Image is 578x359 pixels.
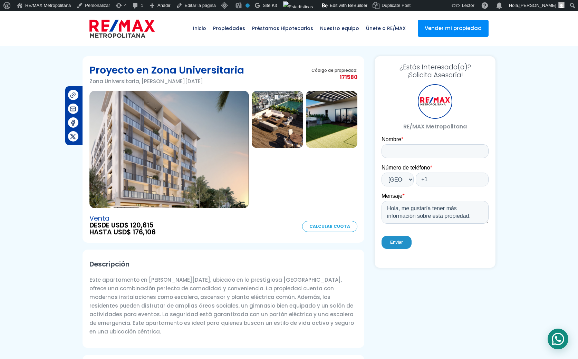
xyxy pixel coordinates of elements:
[311,68,357,73] span: Código de propiedad:
[382,63,489,71] span: ¿Estás Interesado(a)?
[363,11,409,46] a: Únete a RE/MAX
[210,18,249,39] span: Propiedades
[418,84,452,119] div: RE/MAX Metropolitana
[89,215,156,222] span: Venta
[89,91,249,208] img: Proyecto en Zona Universitaria
[283,1,313,12] img: Visitas de 48 horas. Haz clic para ver más estadísticas del sitio.
[89,63,244,77] h1: Proyecto en Zona Universitaria
[69,133,77,140] img: Compartir
[89,275,357,336] p: Este apartamento en [PERSON_NAME][DATE], ubicado en la prestigiosa [GEOGRAPHIC_DATA], ofrece una ...
[69,119,77,126] img: Compartir
[190,11,210,46] a: Inicio
[249,18,317,39] span: Préstamos Hipotecarios
[69,91,77,99] img: Compartir
[190,18,210,39] span: Inicio
[89,256,357,272] h2: Descripción
[69,105,77,113] img: Compartir
[89,222,156,229] span: DESDE USD$ 120,615
[249,11,317,46] a: Préstamos Hipotecarios
[252,91,303,148] img: Proyecto en Zona Universitaria
[89,229,156,236] span: HASTA USD$ 176,106
[317,18,363,39] span: Nuestro equipo
[382,136,489,261] iframe: Form 0
[302,221,357,232] a: Calcular Cuota
[311,73,357,81] span: 171580
[317,11,363,46] a: Nuestro equipo
[306,91,357,148] img: Proyecto en Zona Universitaria
[263,3,277,8] span: Site Kit
[210,11,249,46] a: Propiedades
[89,77,244,86] p: Zona Universitaria, [PERSON_NAME][DATE]
[245,3,250,8] div: No indexar
[418,20,489,37] a: Vender mi propiedad
[519,3,556,8] span: [PERSON_NAME]
[363,18,409,39] span: Únete a RE/MAX
[382,63,489,79] h3: ¡Solicita Asesoría!
[382,122,489,131] p: RE/MAX Metropolitana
